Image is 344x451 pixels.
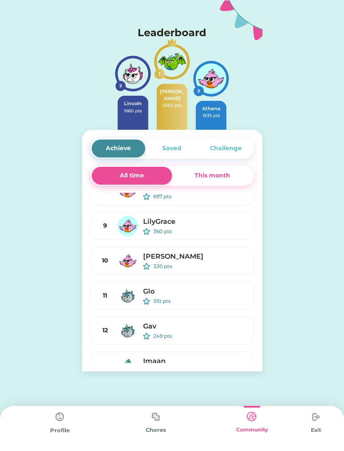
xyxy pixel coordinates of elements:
div: Chores [108,426,204,434]
div: 1535 pts [198,112,224,119]
div: 13 [98,361,113,370]
img: MFN-Bird-Pink.svg [118,216,138,236]
img: interface-favorite-star--reward-rating-rate-social-star-media-favorite-like-stars.svg [143,298,150,305]
div: 697 pts [153,193,247,200]
img: interface-favorite-star--reward-rating-rate-social-star-media-favorite-like-stars.svg [143,193,150,200]
img: MFN-Unicorn-Gray.svg [118,285,138,306]
div: [PERSON_NAME] [143,251,247,262]
div: 1660 pts [120,108,146,114]
div: Exit [300,426,332,434]
div: 2 [117,83,124,89]
img: MFN-Bird-Pink.svg [118,251,138,271]
img: MFN-Dragon-Green.svg [157,46,187,77]
img: interface-favorite-star--reward-rating-rate-social-star-media-favorite-like-stars.svg [143,333,150,340]
img: interface-favorite-star--reward-rating-rate-social-star-media-favorite-like-stars.svg [143,228,150,235]
img: MFN-Bird-Blue.svg [118,355,138,376]
div: 310 pts [153,297,247,305]
img: type%3Dchores%2C%20state%3Ddefault.svg [147,408,164,425]
div: All time [120,171,144,180]
div: Challenge [210,144,242,153]
div: [PERSON_NAME] [159,88,185,102]
div: This month [195,171,230,180]
div: Glo [143,286,247,297]
img: type%3Dchores%2C%20state%3Ddefault.svg [51,408,68,425]
div: Imaan [143,356,247,366]
div: Lincoln [120,100,146,108]
div: 12 [98,326,113,335]
div: 11 [98,291,113,300]
div: 10 [98,256,113,265]
img: Group.svg [220,0,262,40]
div: 2502 pts [159,102,185,108]
img: MFN-Bird-Pink.svg [196,63,226,94]
div: Profile [12,426,108,435]
div: Athena [198,105,224,112]
h4: Leaderboard [138,25,206,40]
div: 9 [98,221,113,230]
div: Community [204,426,300,434]
div: 320 pts [153,263,247,270]
img: MFN-Unicorn-Gray.svg [118,320,138,341]
div: 360 pts [153,228,247,235]
img: MFN-Unicorn-White.svg [118,58,148,89]
div: Gav [143,321,247,331]
div: 1 [156,71,163,77]
img: type%3Dkids%2C%20state%3Dselected.svg [243,408,260,425]
div: LilyGrace [143,217,247,227]
img: interface-award-crown--reward-social-rating-media-queen-vip-king-crown.svg [168,38,176,46]
div: 3 [195,88,202,94]
img: type%3Dchores%2C%20state%3Ddefault.svg [307,408,324,425]
div: Achieve [106,144,131,153]
div: 249 pts [153,332,247,340]
img: interface-favorite-star--reward-rating-rate-social-star-media-favorite-like-stars.svg [143,263,150,270]
div: Saved [162,144,181,153]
